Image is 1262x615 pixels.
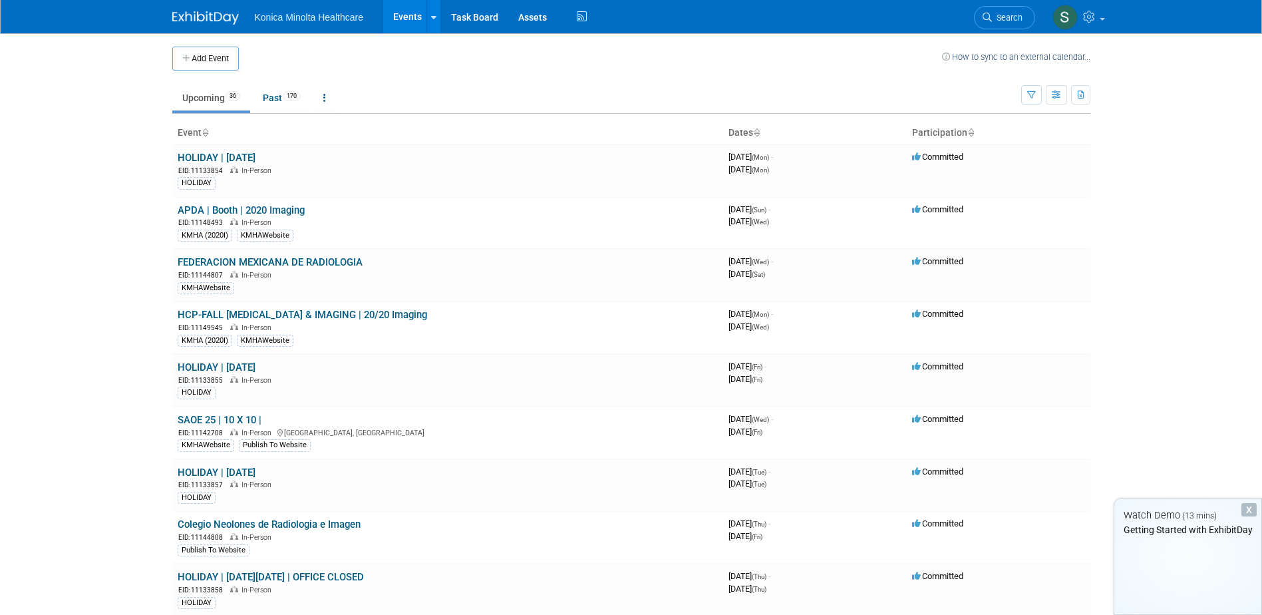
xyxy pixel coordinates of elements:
[728,467,770,477] span: [DATE]
[1114,509,1261,522] div: Watch Demo
[728,321,769,331] span: [DATE]
[728,571,770,581] span: [DATE]
[237,230,293,242] div: KMHAWebsite
[1114,523,1261,536] div: Getting Started with ExhibitDay
[752,586,766,593] span: (Thu)
[1241,503,1257,516] div: Dismiss
[178,204,305,216] a: APDA | Booth | 2020 Imaging
[178,571,364,583] a: HOLIDAY | [DATE][DATE] | OFFICE CLOSED
[178,230,232,242] div: KMHA (2020I)
[178,167,228,174] span: EID: 11133854
[728,518,770,528] span: [DATE]
[768,518,770,528] span: -
[241,533,275,542] span: In-Person
[178,429,228,437] span: EID: 11142708
[752,481,766,488] span: (Tue)
[178,534,228,541] span: EID: 11144808
[230,429,238,435] img: In-Person Event
[172,47,239,71] button: Add Event
[771,414,773,424] span: -
[226,91,240,101] span: 36
[241,481,275,489] span: In-Person
[764,361,766,371] span: -
[728,164,769,174] span: [DATE]
[178,467,255,479] a: HOLIDAY | [DATE]
[752,218,769,226] span: (Wed)
[230,376,238,383] img: In-Person Event
[752,206,766,214] span: (Sun)
[771,256,773,266] span: -
[230,323,238,330] img: In-Person Event
[178,492,216,504] div: HOLIDAY
[178,335,232,347] div: KMHA (2020I)
[178,361,255,373] a: HOLIDAY | [DATE]
[178,324,228,331] span: EID: 11149545
[771,152,773,162] span: -
[728,204,770,214] span: [DATE]
[178,597,216,609] div: HOLIDAY
[230,481,238,487] img: In-Person Event
[728,309,773,319] span: [DATE]
[178,544,249,556] div: Publish To Website
[230,271,238,278] img: In-Person Event
[768,571,770,581] span: -
[728,479,766,489] span: [DATE]
[178,282,234,294] div: KMHAWebsite
[178,481,228,489] span: EID: 11133857
[728,414,773,424] span: [DATE]
[230,586,238,592] img: In-Person Event
[178,309,427,321] a: HCP-FALL [MEDICAL_DATA] & IMAGING | 20/20 Imaging
[241,271,275,280] span: In-Person
[723,122,907,144] th: Dates
[768,467,770,477] span: -
[752,533,762,540] span: (Fri)
[992,13,1023,23] span: Search
[912,361,963,371] span: Committed
[752,469,766,476] span: (Tue)
[241,166,275,175] span: In-Person
[239,439,311,451] div: Publish To Website
[974,6,1035,29] a: Search
[178,272,228,279] span: EID: 11144807
[255,12,363,23] span: Konica Minolta Healthcare
[752,323,769,331] span: (Wed)
[752,258,769,266] span: (Wed)
[178,586,228,594] span: EID: 11133858
[230,533,238,540] img: In-Person Event
[230,218,238,225] img: In-Person Event
[728,256,773,266] span: [DATE]
[172,122,723,144] th: Event
[1052,5,1078,30] img: Stephen Reynolds
[241,586,275,594] span: In-Person
[728,427,762,437] span: [DATE]
[241,218,275,227] span: In-Person
[752,271,765,278] span: (Sat)
[178,177,216,189] div: HOLIDAY
[752,154,769,161] span: (Mon)
[907,122,1090,144] th: Participation
[283,91,301,101] span: 170
[942,52,1090,62] a: How to sync to an external calendar...
[967,127,974,138] a: Sort by Participation Type
[912,204,963,214] span: Committed
[752,363,762,371] span: (Fri)
[728,531,762,541] span: [DATE]
[178,377,228,384] span: EID: 11133855
[241,376,275,385] span: In-Person
[172,85,250,110] a: Upcoming36
[178,518,361,530] a: Colegio Neolones de Radiologia e Imagen
[752,573,766,580] span: (Thu)
[912,256,963,266] span: Committed
[771,309,773,319] span: -
[912,309,963,319] span: Committed
[178,152,255,164] a: HOLIDAY | [DATE]
[253,85,311,110] a: Past170
[728,152,773,162] span: [DATE]
[912,467,963,477] span: Committed
[912,152,963,162] span: Committed
[728,374,762,384] span: [DATE]
[728,361,766,371] span: [DATE]
[178,414,261,426] a: SAOE 25 | 10 X 10 |
[178,256,363,268] a: FEDERACION MEXICANA DE RADIOLOGIA
[178,219,228,226] span: EID: 11148493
